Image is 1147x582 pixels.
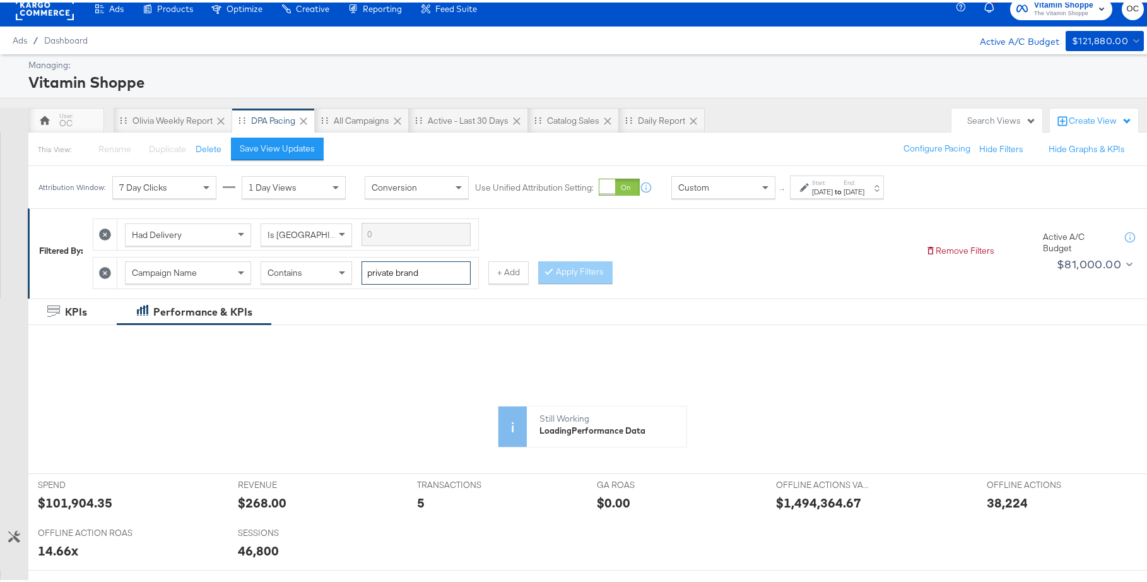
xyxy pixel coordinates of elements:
[363,1,402,11] span: Reporting
[321,114,328,121] div: Drag to reorder tab
[249,179,297,191] span: 1 Day Views
[132,264,197,276] span: Campaign Name
[231,135,324,158] button: Save View Updates
[132,112,213,124] div: Olivia Weekly Report
[65,302,87,317] div: KPIs
[534,114,541,121] div: Drag to reorder tab
[334,112,389,124] div: All Campaigns
[678,179,709,191] span: Custom
[833,184,844,194] strong: to
[428,112,509,124] div: Active - Last 30 Days
[157,1,193,11] span: Products
[638,112,685,124] div: Daily Report
[362,220,471,244] input: Enter a search term
[27,33,44,43] span: /
[979,141,1023,153] button: Hide Filters
[967,28,1059,47] div: Active A/C Budget
[777,185,789,189] span: ↑
[44,33,88,43] a: Dashboard
[28,57,1141,69] div: Managing:
[240,140,315,152] div: Save View Updates
[844,184,864,194] div: [DATE]
[1069,112,1132,125] div: Create View
[132,227,182,238] span: Had Delivery
[13,33,27,43] span: Ads
[625,114,632,121] div: Drag to reorder tab
[38,181,106,189] div: Attribution Window:
[415,114,422,121] div: Drag to reorder tab
[435,1,477,11] span: Feed Suite
[1057,252,1121,271] div: $81,000.00
[475,179,594,191] label: Use Unified Attribution Setting:
[1052,252,1136,272] button: $81,000.00
[1034,6,1093,16] span: The Vitamin Shoppe
[296,1,329,11] span: Creative
[1049,141,1125,153] button: Hide Graphs & KPIs
[547,112,599,124] div: Catalog Sales
[109,1,124,11] span: Ads
[238,114,245,121] div: Drag to reorder tab
[812,176,833,184] label: Start:
[372,179,417,191] span: Conversion
[488,259,529,282] button: + Add
[268,264,302,276] span: Contains
[120,114,127,121] div: Drag to reorder tab
[39,242,83,254] div: Filtered By:
[268,227,364,238] span: Is [GEOGRAPHIC_DATA]
[119,179,167,191] span: 7 Day Clicks
[844,176,864,184] label: End:
[38,142,71,152] div: This View:
[226,1,262,11] span: Optimize
[251,112,295,124] div: DPA Pacing
[895,135,979,158] button: Configure Pacing
[362,259,471,282] input: Enter a search term
[98,141,131,152] span: Rename
[1066,28,1144,49] button: $121,880.00
[967,112,1036,124] div: Search Views
[28,69,1141,90] div: Vitamin Shoppe
[149,141,186,152] span: Duplicate
[59,115,73,127] div: OC
[812,184,833,194] div: [DATE]
[153,302,252,317] div: Performance & KPIs
[926,242,994,254] button: Remove Filters
[196,141,221,153] button: Delete
[1043,229,1112,252] div: Active A/C Budget
[1072,31,1128,47] div: $121,880.00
